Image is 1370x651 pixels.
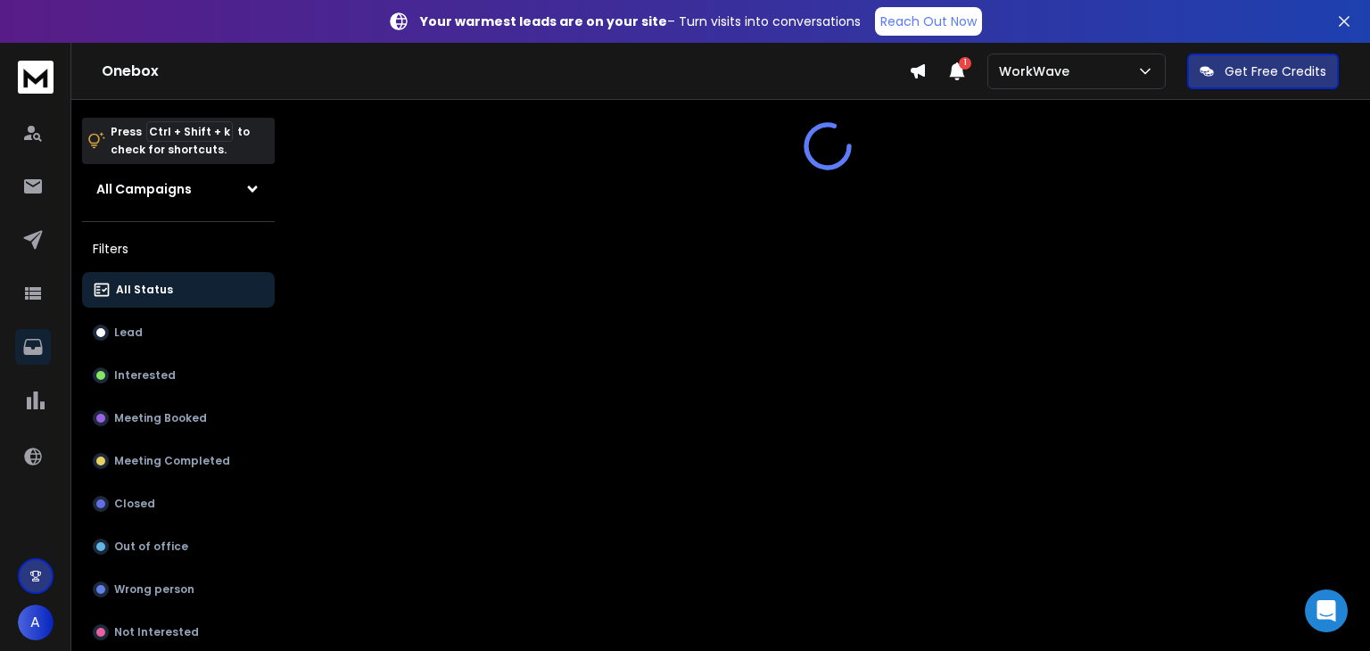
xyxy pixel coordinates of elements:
[111,123,250,159] p: Press to check for shortcuts.
[82,171,275,207] button: All Campaigns
[114,411,207,425] p: Meeting Booked
[114,325,143,340] p: Lead
[82,572,275,607] button: Wrong person
[18,605,54,640] button: A
[82,358,275,393] button: Interested
[114,454,230,468] p: Meeting Completed
[1187,54,1339,89] button: Get Free Credits
[875,7,982,36] a: Reach Out Now
[114,368,176,383] p: Interested
[999,62,1077,80] p: WorkWave
[82,614,275,650] button: Not Interested
[96,180,192,198] h1: All Campaigns
[420,12,861,30] p: – Turn visits into conversations
[146,121,233,142] span: Ctrl + Shift + k
[82,315,275,350] button: Lead
[82,486,275,522] button: Closed
[114,625,199,639] p: Not Interested
[114,497,155,511] p: Closed
[420,12,667,30] strong: Your warmest leads are on your site
[82,400,275,436] button: Meeting Booked
[880,12,977,30] p: Reach Out Now
[82,443,275,479] button: Meeting Completed
[1225,62,1326,80] p: Get Free Credits
[82,236,275,261] h3: Filters
[116,283,173,297] p: All Status
[102,61,909,82] h1: Onebox
[1305,589,1348,632] div: Open Intercom Messenger
[82,272,275,308] button: All Status
[114,540,188,554] p: Out of office
[18,61,54,94] img: logo
[114,582,194,597] p: Wrong person
[82,529,275,564] button: Out of office
[959,57,971,70] span: 1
